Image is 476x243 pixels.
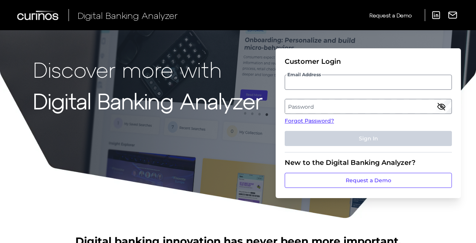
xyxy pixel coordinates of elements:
a: Forgot Password? [285,117,452,125]
a: Request a Demo [285,173,452,188]
div: New to the Digital Banking Analyzer? [285,158,452,167]
span: Digital Banking Analyzer [78,10,178,21]
span: Email Address [287,72,322,78]
img: Curinos [17,11,59,20]
a: Request a Demo [369,9,412,22]
p: Discover more with [33,57,262,81]
span: Request a Demo [369,12,412,18]
button: Sign In [285,131,452,146]
strong: Digital Banking Analyzer [33,88,262,113]
label: Password [285,100,451,113]
div: Customer Login [285,57,452,66]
